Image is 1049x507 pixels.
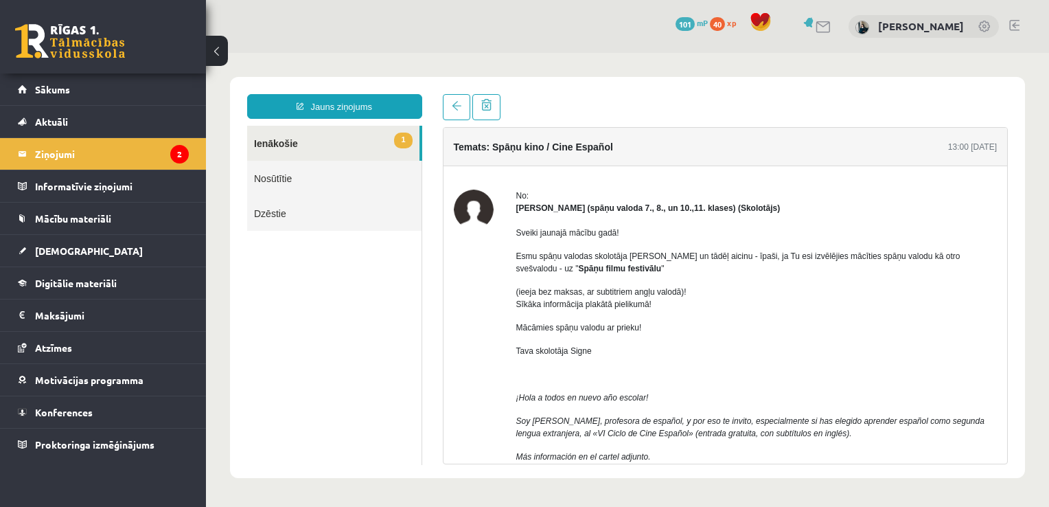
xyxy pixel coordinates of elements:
[18,429,189,460] a: Proktoringa izmēģinājums
[310,363,779,385] span: Soy [PERSON_NAME], profesora de español, y por eso te invito, especialmente si has elegido aprend...
[710,17,725,31] span: 40
[18,138,189,170] a: Ziņojumi2
[41,143,216,178] a: Dzēstie
[35,277,117,289] span: Digitālie materiāli
[35,245,143,257] span: [DEMOGRAPHIC_DATA]
[310,234,481,256] span: (ieeja bez maksas, ar subtitriem angļu valodā)! Sīkāka informācija plakātā pielikumā!
[35,374,143,386] span: Motivācijas programma
[310,199,754,221] span: Esmu spāņu valodas skolotāja [PERSON_NAME] un tādēļ aicinu - īpaši, ja Tu esi izvēlējies mācīties...
[710,17,743,28] a: 40 xp
[855,21,869,34] img: Megija Simsone
[248,89,407,100] h4: Temats: Spāņu kino / Cine Español
[15,24,125,58] a: Rīgas 1. Tālmācības vidusskola
[310,293,386,303] span: Tava skolotāja Signe
[742,88,791,100] div: 13:00 [DATE]
[35,83,70,95] span: Sākums
[310,270,436,280] span: Mācāmies spāņu valodu ar prieku!
[248,137,288,177] img: Signe Sirmā (spāņu valoda 7., 8., un 10.,11. klases)
[18,364,189,396] a: Motivācijas programma
[676,17,708,28] a: 101 mP
[676,17,695,31] span: 101
[878,19,964,33] a: [PERSON_NAME]
[35,300,189,331] legend: Maksājumi
[188,80,206,95] span: 1
[18,300,189,331] a: Maksājumi
[35,170,189,202] legend: Informatīvie ziņojumi
[18,396,189,428] a: Konferences
[41,41,216,66] a: Jauns ziņojums
[41,73,214,108] a: 1Ienākošie
[310,399,445,409] span: Más información en el cartel adjunto.
[310,137,792,149] div: No:
[35,438,154,451] span: Proktoringa izmēģinājums
[18,332,189,363] a: Atzīmes
[310,150,575,160] strong: [PERSON_NAME] (spāņu valoda 7., 8., un 10.,11. klases) (Skolotājs)
[35,406,93,418] span: Konferences
[35,212,111,225] span: Mācību materiāli
[18,74,189,105] a: Sākums
[170,145,189,164] i: 2
[372,211,455,221] b: Spāņu filmu festivālu
[310,340,443,350] span: ¡Hola a todos en nuevo año escolar!
[18,235,189,267] a: [DEMOGRAPHIC_DATA]
[18,170,189,202] a: Informatīvie ziņojumi
[41,108,216,143] a: Nosūtītie
[35,115,68,128] span: Aktuāli
[18,106,189,137] a: Aktuāli
[310,175,413,185] span: Sveiki jaunajā mācību gadā!
[697,17,708,28] span: mP
[727,17,736,28] span: xp
[35,341,72,354] span: Atzīmes
[35,138,189,170] legend: Ziņojumi
[18,267,189,299] a: Digitālie materiāli
[18,203,189,234] a: Mācību materiāli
